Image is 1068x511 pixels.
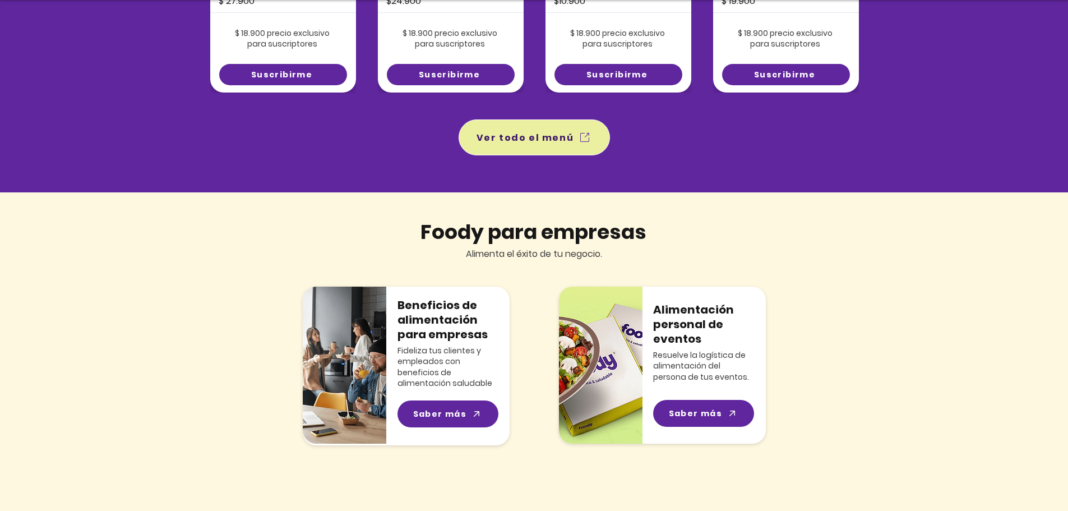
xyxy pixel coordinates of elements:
a: Ver todo el menú [459,119,610,155]
a: Saber más [397,400,498,427]
img: cateringCompressed.png [559,287,642,444]
a: Suscribirme [219,64,347,85]
span: Saber más [413,408,467,420]
span: Suscribirme [251,69,312,81]
span: $ 18.900 precio exclusivo para suscriptores [403,27,497,50]
span: $ 18.900 precio exclusivo para suscriptores [570,27,665,50]
span: Alimenta el éxito de tu negocio. [466,247,602,260]
span: Suscribirme [586,69,648,81]
span: Ver todo el menú [477,131,574,145]
span: Foody para empresas [420,218,646,246]
a: Suscribirme [387,64,515,85]
span: Alimentación personal de eventos [653,302,734,347]
span: Suscribirme [754,69,815,81]
img: img-beneficiosCompressed.png [303,287,386,444]
span: Fideliza tus clientes y empleados con beneficios de alimentación saludable [397,345,492,389]
a: Saber más [653,400,754,427]
a: Suscribirme [722,64,850,85]
span: $ 18.900 precio exclusivo para suscriptores [738,27,833,50]
a: Suscribirme [554,64,682,85]
span: $ 18.900 precio exclusivo para suscriptores [235,27,330,50]
span: Saber más [669,408,723,420]
span: Resuelve la logística de alimentación del persona de tus eventos. [653,349,749,383]
span: Beneficios de alimentación para empresas [397,297,488,342]
span: Suscribirme [419,69,480,81]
